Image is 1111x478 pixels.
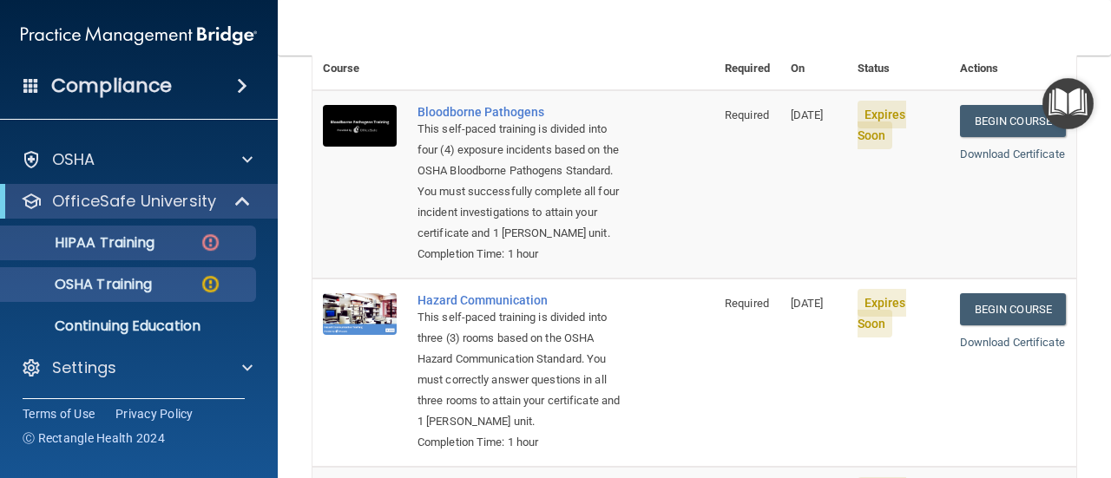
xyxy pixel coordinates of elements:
p: OSHA [52,149,95,170]
a: Bloodborne Pathogens [417,105,628,119]
th: Course [312,27,407,90]
span: Required [725,108,769,121]
a: Hazard Communication [417,293,628,307]
a: Privacy Policy [115,405,194,422]
img: PMB logo [21,18,257,53]
p: Settings [52,357,116,378]
img: danger-circle.6113f641.png [200,232,221,253]
a: Download Certificate [960,336,1065,349]
div: Completion Time: 1 hour [417,432,628,453]
h4: Compliance [51,74,172,98]
a: Settings [21,357,253,378]
a: Begin Course [960,105,1066,137]
th: Status [847,27,950,90]
button: Open Resource Center [1042,78,1094,129]
th: Required [714,27,780,90]
span: [DATE] [791,108,824,121]
div: Completion Time: 1 hour [417,244,628,265]
a: Terms of Use [23,405,95,422]
div: This self-paced training is divided into three (3) rooms based on the OSHA Hazard Communication S... [417,307,628,432]
span: Required [725,297,769,310]
p: HIPAA Training [11,234,154,252]
a: OSHA [21,149,253,170]
a: OfficeSafe University [21,191,252,212]
p: OSHA Training [11,276,152,293]
span: Ⓒ Rectangle Health 2024 [23,429,165,447]
img: warning-circle.0cc9ac19.png [200,273,221,295]
span: Expires Soon [858,101,906,149]
div: This self-paced training is divided into four (4) exposure incidents based on the OSHA Bloodborne... [417,119,628,244]
th: Actions [950,27,1076,90]
a: Begin Course [960,293,1066,325]
span: [DATE] [791,297,824,310]
p: OfficeSafe University [52,191,216,212]
p: Continuing Education [11,318,248,335]
span: Expires Soon [858,289,906,337]
th: Expires On [780,27,847,90]
a: Download Certificate [960,147,1065,160]
iframe: Drift Widget Chat Controller [811,355,1090,424]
